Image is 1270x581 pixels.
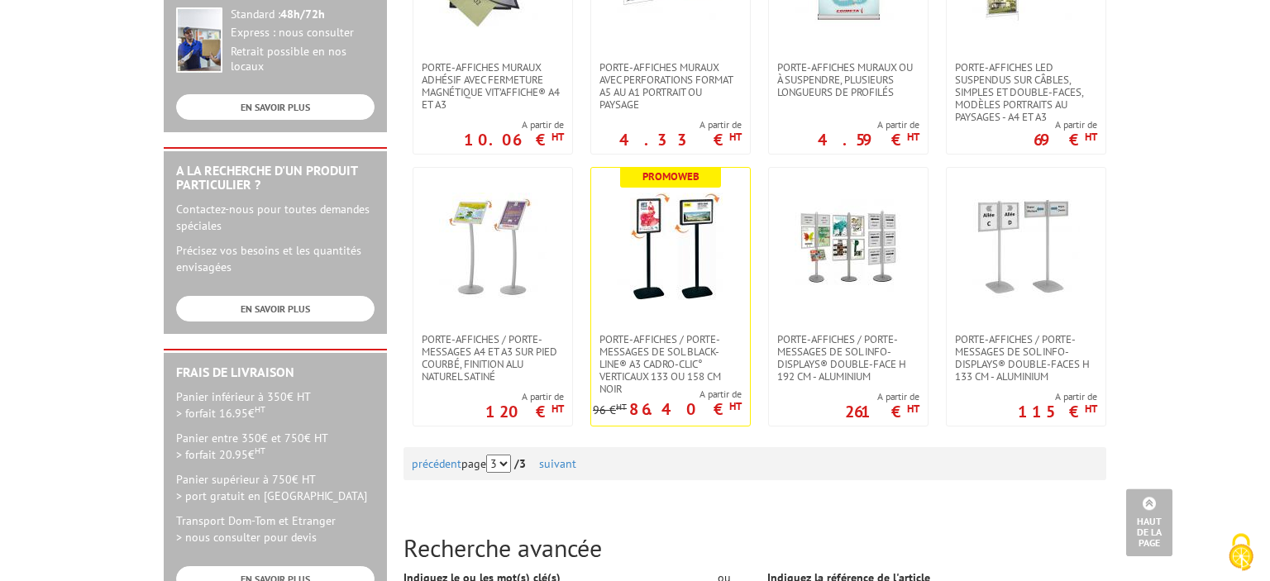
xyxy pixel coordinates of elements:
h2: A la recherche d'un produit particulier ? [176,164,375,193]
p: 115 € [1018,407,1097,417]
sup: HT [1085,402,1097,416]
span: A partir de [845,390,919,403]
a: Porte-affiches muraux avec perforations format A5 au A1 portrait ou paysage [591,61,750,111]
sup: HT [616,401,627,412]
span: A partir de [818,118,919,131]
sup: HT [255,445,265,456]
span: Porte-affiches LED suspendus sur câbles, simples et double-faces, modèles portraits au paysages -... [955,61,1097,123]
a: suivant [539,456,576,471]
img: Porte-affiches / Porte-messages de sol Info-Displays® double-face H 192 cm - Aluminium [795,193,902,300]
span: Porte-affiches muraux adhésif avec fermeture magnétique VIT’AFFICHE® A4 et A3 [422,61,564,111]
span: Porte-affiches / Porte-messages A4 et A3 sur pied courbé, finition alu naturel satiné [422,333,564,383]
a: Porte-affiches / Porte-messages de sol Info-Displays® double-face H 192 cm - Aluminium [769,333,928,383]
span: Porte-affiches / Porte-messages de sol Black-Line® A3 Cadro-Clic° Verticaux 133 ou 158 cm noir [599,333,742,395]
p: Transport Dom-Tom et Etranger [176,512,375,545]
span: A partir de [619,118,742,131]
img: Porte-affiches / Porte-messages de sol Info-Displays® double-faces H 133 cm - Aluminium [972,193,1080,300]
sup: HT [729,399,742,413]
p: 4.59 € [818,135,919,145]
span: > forfait 20.95€ [176,447,265,462]
button: Cookies (fenêtre modale) [1212,525,1270,581]
sup: HT [729,130,742,144]
img: Porte-affiches / Porte-messages de sol Black-Line® A3 Cadro-Clic° Verticaux 133 ou 158 cm noir [617,193,724,300]
div: Express : nous consulter [231,26,375,40]
span: > port gratuit en [GEOGRAPHIC_DATA] [176,488,367,503]
a: Porte-affiches / Porte-messages de sol Info-Displays® double-faces H 133 cm - Aluminium [947,333,1105,383]
p: Précisez vos besoins et les quantités envisagées [176,242,375,275]
a: Porte-affiches LED suspendus sur câbles, simples et double-faces, modèles portraits au paysages -... [947,61,1105,123]
div: Retrait possible en nos locaux [231,45,375,74]
sup: HT [551,402,564,416]
img: Cookies (fenêtre modale) [1220,531,1262,573]
b: Promoweb [642,169,699,183]
sup: HT [255,403,265,415]
span: Porte-affiches / Porte-messages de sol Info-Displays® double-face H 192 cm - Aluminium [777,333,919,383]
p: 96 € [593,404,627,417]
a: précédent [412,456,461,471]
p: Contactez-nous pour toutes demandes spéciales [176,201,375,234]
span: A partir de [1034,118,1097,131]
img: Porte-affiches / Porte-messages A4 et A3 sur pied courbé, finition alu naturel satiné [439,193,547,300]
p: 69 € [1034,135,1097,145]
strong: 48h/72h [280,7,325,21]
h2: Frais de Livraison [176,365,375,380]
span: A partir de [464,118,564,131]
div: Standard : [231,7,375,22]
sup: HT [551,130,564,144]
div: page [412,447,1098,480]
span: A partir de [1018,390,1097,403]
sup: HT [907,130,919,144]
a: EN SAVOIR PLUS [176,94,375,120]
span: Porte-affiches / Porte-messages de sol Info-Displays® double-faces H 133 cm - Aluminium [955,333,1097,383]
strong: / [514,456,536,471]
p: Panier supérieur à 750€ HT [176,471,375,504]
a: Porte-affiches muraux ou à suspendre, plusieurs longueurs de profilés [769,61,928,98]
p: 4.33 € [619,135,742,145]
span: Porte-affiches muraux ou à suspendre, plusieurs longueurs de profilés [777,61,919,98]
p: 10.06 € [464,135,564,145]
span: > forfait 16.95€ [176,406,265,421]
h2: Recherche avancée [403,534,1106,561]
a: Porte-affiches / Porte-messages de sol Black-Line® A3 Cadro-Clic° Verticaux 133 ou 158 cm noir [591,333,750,395]
a: EN SAVOIR PLUS [176,296,375,321]
span: A partir de [485,390,564,403]
sup: HT [1085,130,1097,144]
sup: HT [907,402,919,416]
p: 120 € [485,407,564,417]
a: Haut de la page [1126,488,1172,556]
span: Porte-affiches muraux avec perforations format A5 au A1 portrait ou paysage [599,61,742,111]
span: > nous consulter pour devis [176,530,317,545]
p: 86.40 € [629,404,742,414]
span: A partir de [593,388,742,401]
p: 261 € [845,407,919,417]
span: 3 [519,456,526,471]
a: Porte-affiches / Porte-messages A4 et A3 sur pied courbé, finition alu naturel satiné [413,333,572,383]
p: Panier entre 350€ et 750€ HT [176,430,375,463]
p: Panier inférieur à 350€ HT [176,388,375,421]
a: Porte-affiches muraux adhésif avec fermeture magnétique VIT’AFFICHE® A4 et A3 [413,61,572,111]
img: widget-livraison.jpg [176,7,222,73]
